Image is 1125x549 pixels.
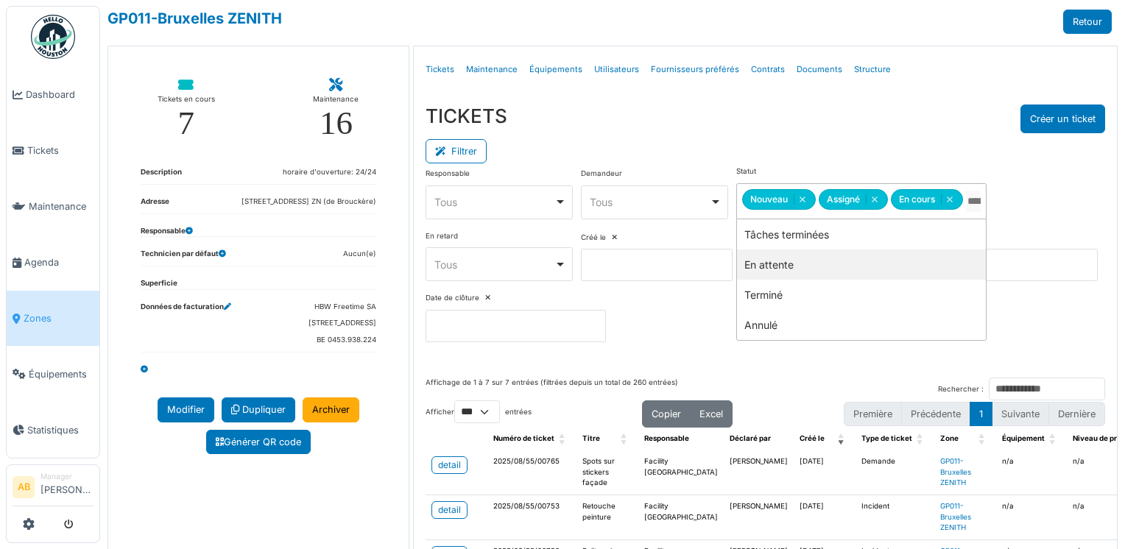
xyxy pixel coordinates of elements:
[141,278,177,289] dt: Superficie
[313,92,359,107] div: Maintenance
[146,67,227,152] a: Tickets en cours 7
[581,169,622,180] label: Demandeur
[856,450,934,495] td: Demande
[844,402,1105,426] nav: pagination
[576,450,638,495] td: Spots sur stickers façade
[737,280,986,310] div: Terminé
[745,52,791,87] a: Contrats
[1063,10,1112,34] a: Retour
[29,199,94,213] span: Maintenance
[848,52,897,87] a: Structure
[938,384,984,395] label: Rechercher :
[420,52,460,87] a: Tickets
[794,450,856,495] td: [DATE]
[158,92,215,107] div: Tickets en cours
[222,397,295,422] a: Dupliquer
[644,434,689,442] span: Responsable
[1002,434,1045,442] span: Équipement
[301,67,371,152] a: Maintenance 16
[31,15,75,59] img: Badge_color-CXgf-gQk.svg
[1020,105,1105,133] button: Créer un ticket
[434,257,554,272] div: Tous
[7,291,99,347] a: Zones
[940,434,959,442] span: Zone
[800,434,825,442] span: Créé le
[737,219,986,249] div: Tâches terminées
[996,495,1067,540] td: n/a
[426,139,487,163] button: Filtrer
[742,189,816,210] div: Nouveau
[426,231,458,242] label: En retard
[493,434,554,442] span: Numéro de ticket
[141,249,226,266] dt: Technicien par défaut
[856,495,934,540] td: Incident
[320,107,353,140] div: 16
[724,450,794,495] td: [PERSON_NAME]
[581,233,606,244] label: Créé le
[158,397,214,422] a: Modifier
[1049,428,1058,450] span: Équipement: Activate to sort
[559,428,568,450] span: Numéro de ticket: Activate to sort
[621,428,629,450] span: Titre: Activate to sort
[343,249,376,260] dd: Aucun(e)
[283,167,376,178] dd: horaire d'ouverture: 24/24
[582,434,600,442] span: Titre
[861,434,912,442] span: Type de ticket
[996,450,1067,495] td: n/a
[141,167,182,184] dt: Description
[794,194,811,205] button: Remove item: 'new'
[642,400,691,428] button: Copier
[966,191,981,212] input: Tous
[431,501,468,519] a: detail
[940,457,971,486] a: GP011-Bruxelles ZENITH
[866,194,883,205] button: Remove item: 'assigned'
[426,293,479,304] label: Date de clôture
[24,311,94,325] span: Zones
[426,400,532,423] label: Afficher entrées
[917,428,925,450] span: Type de ticket: Activate to sort
[730,434,771,442] span: Déclaré par
[699,408,723,419] span: Excel
[308,302,376,313] dd: HBW Freetime SA
[27,144,94,157] span: Tickets
[431,456,468,474] a: detail
[978,428,987,450] span: Zone: Activate to sort
[891,189,963,210] div: En cours
[737,249,986,280] div: En attente
[487,450,576,495] td: 2025/08/55/00765
[7,67,99,123] a: Dashboard
[26,88,94,102] span: Dashboard
[107,10,282,27] a: GP011-Bruxelles ZENITH
[7,346,99,402] a: Équipements
[941,194,958,205] button: Remove item: 'ongoing'
[638,450,724,495] td: Facility [GEOGRAPHIC_DATA]
[308,318,376,329] dd: [STREET_ADDRESS]
[454,400,500,423] select: Afficherentrées
[434,194,554,210] div: Tous
[724,495,794,540] td: [PERSON_NAME]
[426,378,678,400] div: Affichage de 1 à 7 sur 7 entrées (filtrées depuis un total de 260 entrées)
[794,495,856,540] td: [DATE]
[791,52,848,87] a: Documents
[29,367,94,381] span: Équipements
[460,52,523,87] a: Maintenance
[303,397,359,422] a: Archiver
[970,402,992,426] button: 1
[737,310,986,340] div: Annulé
[7,179,99,235] a: Maintenance
[426,169,470,180] label: Responsable
[40,471,94,482] div: Manager
[308,335,376,346] dd: BE 0453.938.224
[13,476,35,498] li: AB
[426,105,507,127] h3: TICKETS
[523,52,588,87] a: Équipements
[141,302,231,352] dt: Données de facturation
[141,226,193,237] dt: Responsable
[690,400,733,428] button: Excel
[590,194,710,210] div: Tous
[576,495,638,540] td: Retouche peinture
[7,402,99,458] a: Statistiques
[177,107,194,140] div: 7
[940,502,971,531] a: GP011-Bruxelles ZENITH
[645,52,745,87] a: Fournisseurs préférés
